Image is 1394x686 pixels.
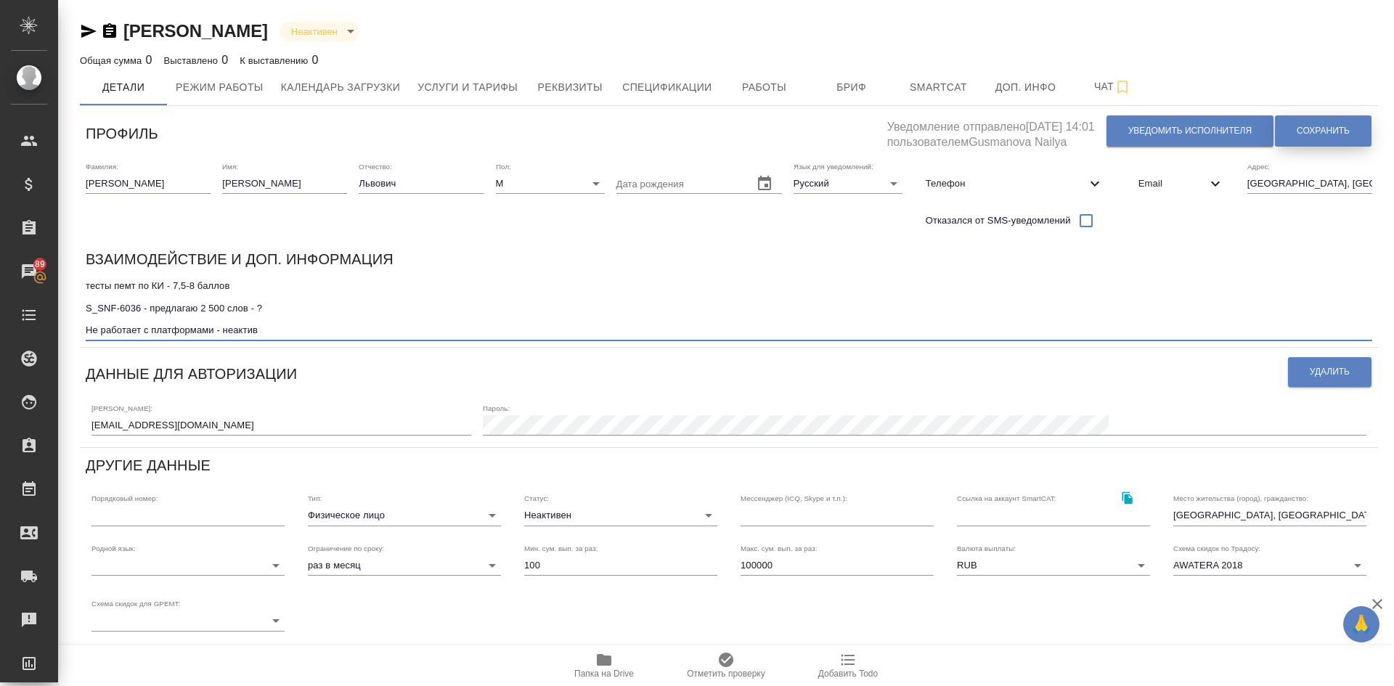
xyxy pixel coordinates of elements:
h6: Профиль [86,122,158,145]
span: Работы [730,78,799,97]
div: Физическое лицо [308,505,501,526]
label: Схема скидок по Традосу: [1173,544,1260,552]
div: Телефон [914,168,1115,200]
span: Телефон [926,176,1086,191]
label: Валюта выплаты: [957,544,1016,552]
p: К выставлению [240,55,311,66]
label: Мессенджер (ICQ, Skype и т.п.): [741,495,847,502]
div: Русский [794,173,902,194]
label: Тип: [308,495,322,502]
button: Сохранить [1275,115,1371,147]
h5: Уведомление отправлено [DATE] 14:01 пользователем Gusmanova Nailya [887,112,1106,150]
span: Доп. инфо [991,78,1061,97]
span: Чат [1078,78,1148,96]
label: Схема скидок для GPEMT: [91,600,181,608]
span: Сохранить [1297,125,1350,137]
a: [PERSON_NAME] [123,21,268,41]
a: 89 [4,253,54,290]
div: Email [1127,168,1236,200]
div: 0 [164,52,229,69]
button: Отметить проверку [665,645,787,686]
textarea: тесты пемт по КИ - 7,5-8 баллов S_SNF-6036 - предлагаю 2 500 слов - ? Не работает с платформами -... [86,280,1372,336]
span: Smartcat [904,78,974,97]
span: Услуги и тарифы [417,78,518,97]
label: Ограничение по сроку: [308,544,384,552]
button: Скопировать ссылку [1112,483,1142,513]
h6: Взаимодействие и доп. информация [86,248,394,271]
label: Макс. сум. вып. за раз: [741,544,818,552]
div: М [496,173,605,194]
span: Спецификации [622,78,712,97]
button: Скопировать ссылку для ЯМессенджера [80,23,97,40]
span: Календарь загрузки [281,78,401,97]
label: Мин. сум. вып. за раз: [524,544,598,552]
label: Пароль: [483,404,510,412]
span: Реквизиты [535,78,605,97]
label: Порядковый номер: [91,495,158,502]
div: Неактивен [280,22,359,41]
button: 🙏 [1343,606,1379,642]
span: 89 [26,257,54,271]
span: Удалить [1310,366,1350,378]
span: Уведомить исполнителя [1128,125,1252,137]
button: Добавить Todo [787,645,909,686]
span: 🙏 [1349,609,1374,640]
button: Уведомить исполнителя [1106,115,1273,147]
label: Язык для уведомлений: [794,163,873,170]
label: Ссылка на аккаунт SmartCAT: [957,495,1056,502]
label: Статус: [524,495,549,502]
span: Email [1138,176,1207,191]
div: AWATERA 2018 [1173,555,1366,576]
span: Отказался от SMS-уведомлений [926,213,1071,228]
svg: Подписаться [1114,78,1131,96]
p: Общая сумма [80,55,145,66]
span: Бриф [817,78,886,97]
label: [PERSON_NAME]: [91,404,152,412]
div: RUB [957,555,1150,576]
h6: Другие данные [86,454,211,477]
p: Выставлено [164,55,222,66]
span: Добавить Todo [818,669,878,679]
span: Папка на Drive [574,669,634,679]
label: Место жительства (город), гражданство: [1173,495,1308,502]
label: Пол: [496,163,511,170]
div: 0 [240,52,318,69]
div: Неактивен [524,505,717,526]
button: Удалить [1288,357,1371,387]
span: Детали [89,78,158,97]
label: Фамилия: [86,163,118,170]
label: Адрес: [1247,163,1270,170]
div: 0 [80,52,152,69]
label: Отчество: [359,163,392,170]
span: Отметить проверку [687,669,765,679]
button: Скопировать ссылку [101,23,118,40]
label: Имя: [222,163,238,170]
label: Родной язык: [91,544,136,552]
h6: Данные для авторизации [86,362,297,385]
button: Неактивен [287,25,342,38]
div: раз в месяц [308,555,501,576]
button: Папка на Drive [543,645,665,686]
span: Режим работы [176,78,264,97]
